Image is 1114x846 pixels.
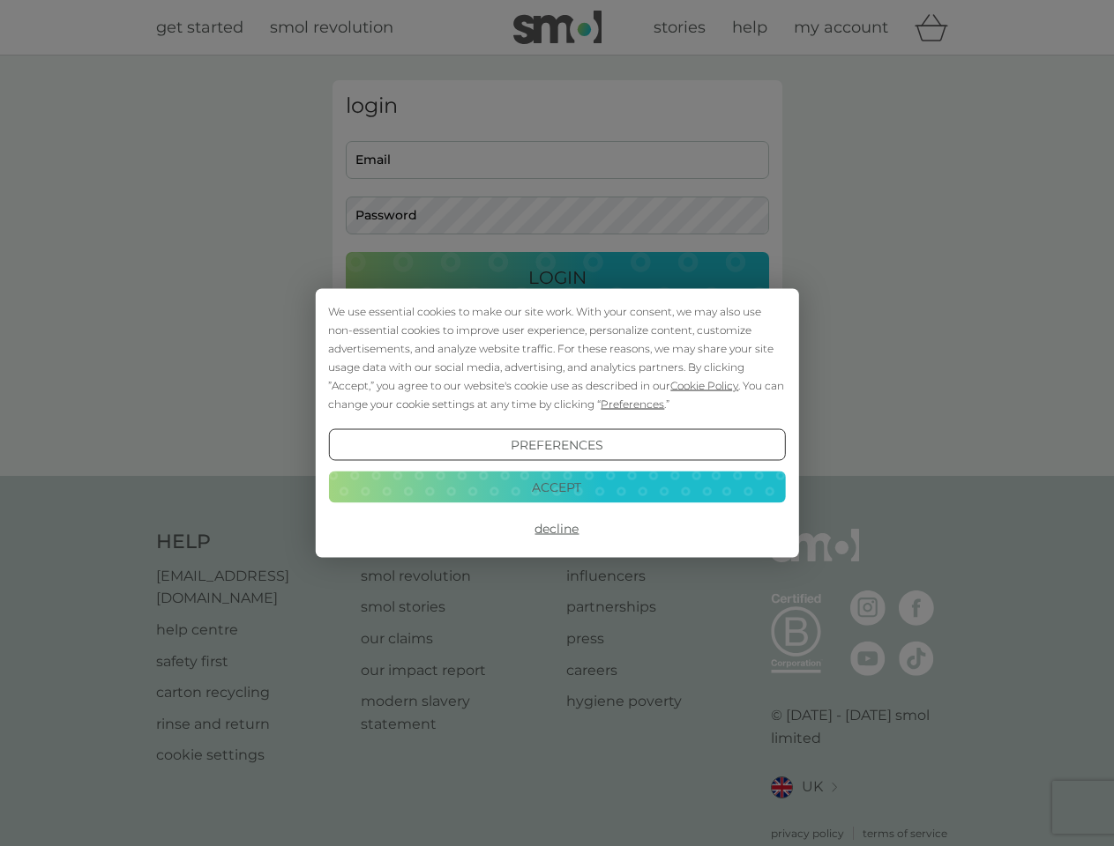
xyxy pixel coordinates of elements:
[315,289,798,558] div: Cookie Consent Prompt
[328,429,785,461] button: Preferences
[601,397,664,411] span: Preferences
[328,471,785,502] button: Accept
[670,379,738,392] span: Cookie Policy
[328,513,785,545] button: Decline
[328,302,785,413] div: We use essential cookies to make our site work. With your consent, we may also use non-essential ...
